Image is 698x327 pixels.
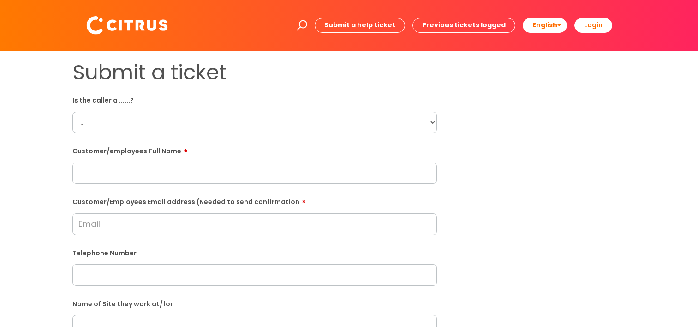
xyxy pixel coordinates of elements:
input: Email [72,213,437,235]
a: Login [574,18,612,32]
label: Customer/employees Full Name [72,144,437,155]
a: Submit a help ticket [315,18,405,32]
label: Customer/Employees Email address (Needed to send confirmation [72,195,437,206]
label: Name of Site they work at/for [72,298,437,308]
label: Telephone Number [72,248,437,257]
h1: Submit a ticket [72,60,437,85]
span: English [532,20,557,30]
b: Login [584,20,603,30]
label: Is the caller a ......? [72,95,437,104]
a: Previous tickets logged [412,18,515,32]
